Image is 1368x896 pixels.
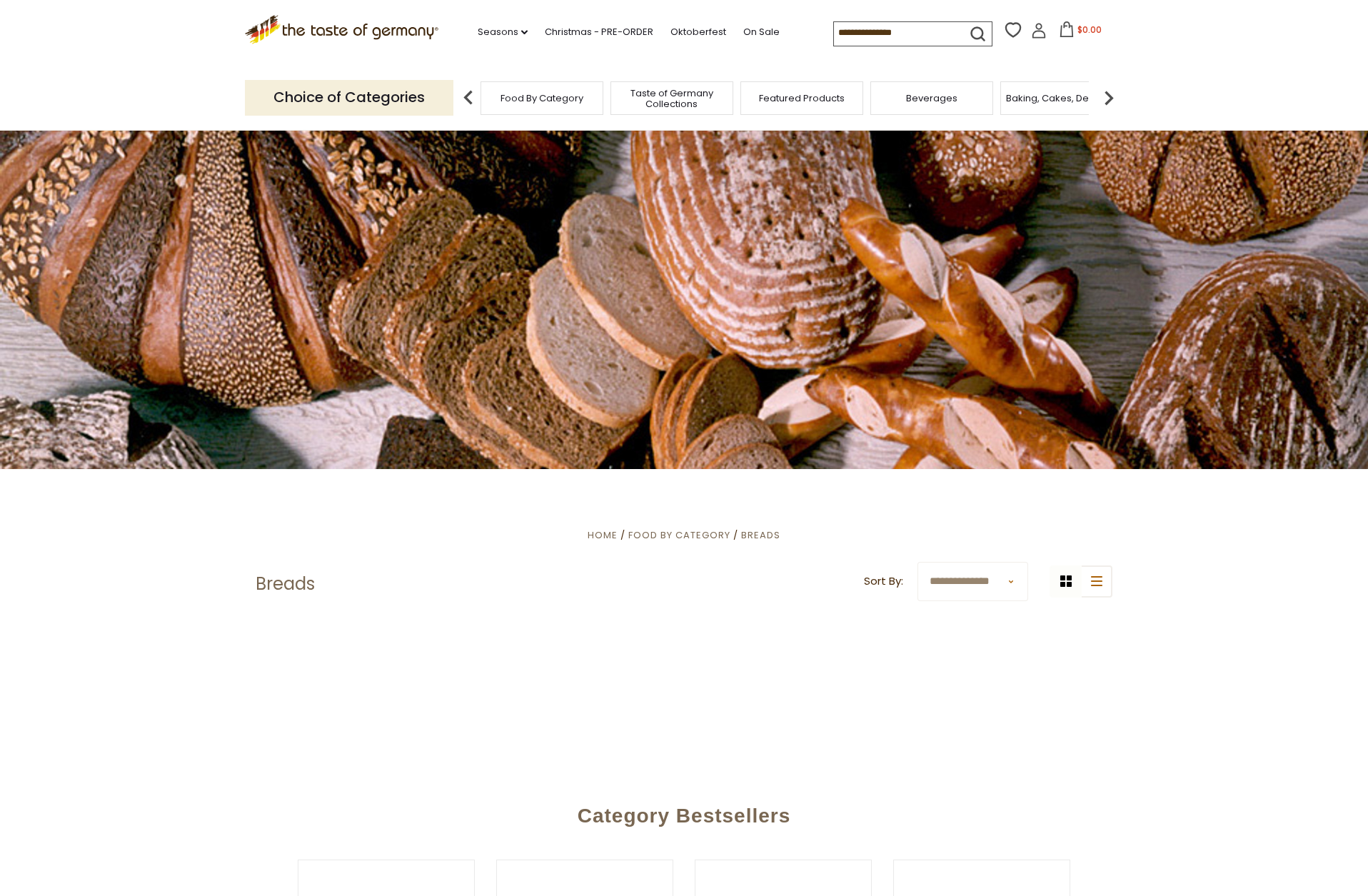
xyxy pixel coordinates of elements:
a: Home [588,528,618,542]
a: Christmas - PRE-ORDER [545,24,653,40]
span: $0.00 [1077,24,1102,36]
a: Breads [741,528,780,542]
a: Food By Category [501,93,583,104]
div: Category Bestsellers [188,783,1180,842]
label: Sort By: [864,573,903,590]
a: Beverages [906,93,957,104]
a: Baking, Cakes, Desserts [1006,93,1117,104]
a: Featured Products [759,93,845,104]
img: previous arrow [454,84,483,112]
img: next arrow [1095,84,1123,112]
a: On Sale [743,24,780,40]
a: Taste of Germany Collections [615,88,729,109]
a: Oktoberfest [670,24,726,40]
p: Choice of Categories [245,80,453,115]
a: Food By Category [628,528,730,542]
button: $0.00 [1050,21,1110,43]
a: Seasons [478,24,528,40]
h1: Breads [256,573,315,595]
